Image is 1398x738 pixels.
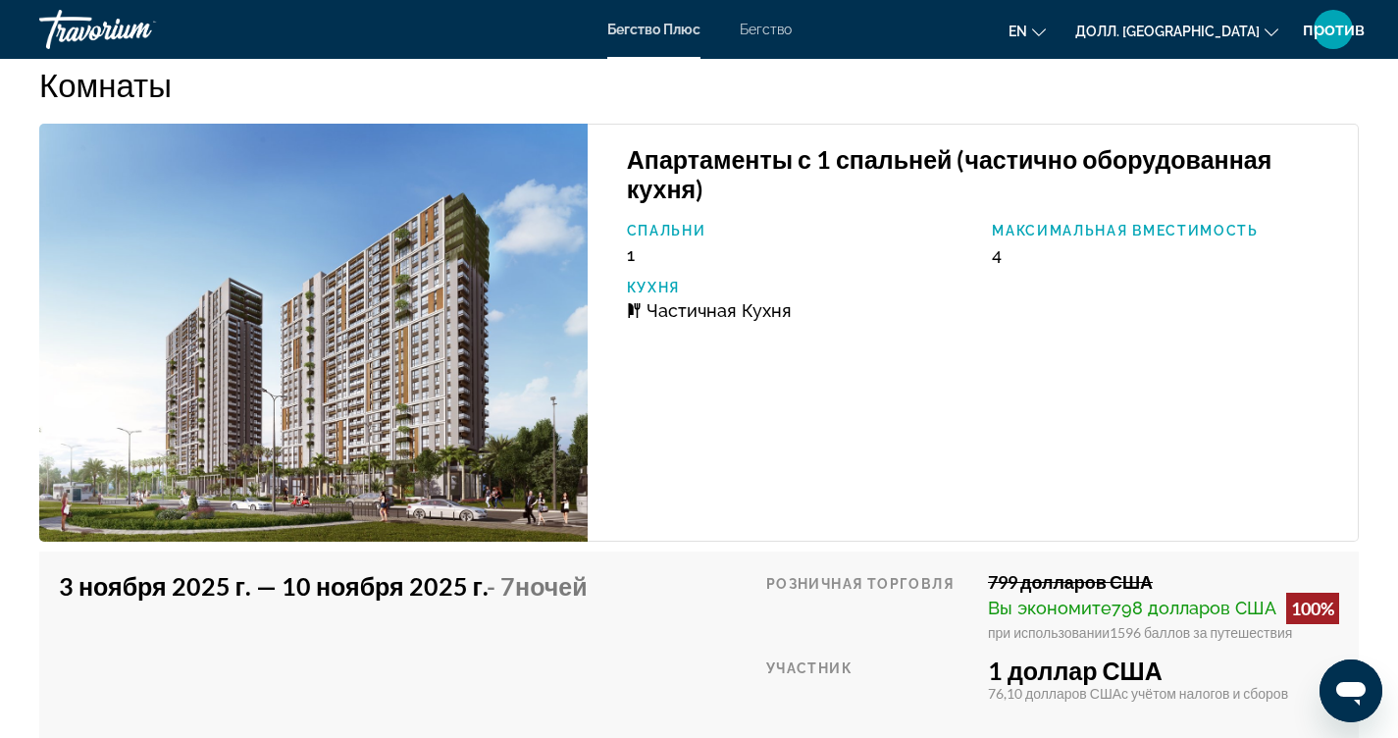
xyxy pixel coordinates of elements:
[740,22,792,37] a: Бегство
[1112,598,1276,618] ya-tr-span: 798 долларов США
[1121,685,1288,702] ya-tr-span: с учётом налогов и сборов
[627,144,1271,203] ya-tr-span: Апартаменты с 1 спальней (частично оборудованная кухня)
[627,280,680,295] ya-tr-span: Кухня
[627,223,706,238] ya-tr-span: Спальни
[1009,24,1027,39] ya-tr-span: en
[988,598,1112,618] ya-tr-span: Вы экономите
[988,624,1110,641] ya-tr-span: при использовании
[1009,17,1046,45] button: Изменить язык
[39,124,588,542] img: DH09E01X.jpg
[39,65,172,104] ya-tr-span: Комнаты
[992,223,1258,238] ya-tr-span: Максимальная Вместимость
[1320,659,1382,722] iframe: Кнопка запуска окна обмена сообщениями
[1303,19,1365,39] ya-tr-span: против
[607,22,700,37] a: Бегство Плюс
[59,571,487,601] ya-tr-span: 3 ноября 2025 г. — 10 ноября 2025 г.
[1110,624,1292,641] ya-tr-span: 1596 баллов за путешествия
[766,576,954,592] ya-tr-span: Розничная торговля
[515,571,588,601] ya-tr-span: Ночей
[1075,24,1260,39] ya-tr-span: Долл. [GEOGRAPHIC_DATA]
[487,571,515,601] ya-tr-span: - 7
[1075,17,1278,45] button: Изменить валюту
[1286,593,1339,624] div: 100%
[39,4,235,55] a: Травориум
[988,571,1153,593] ya-tr-span: 799 долларов США
[992,244,1002,265] span: 4
[627,244,635,265] span: 1
[766,660,853,676] ya-tr-span: Участник
[647,300,792,321] ya-tr-span: Частичная Кухня
[988,656,1163,685] ya-tr-span: 1 доллар США
[1308,9,1359,50] button: Пользовательское меню
[988,685,1121,702] ya-tr-span: 76,10 долларов США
